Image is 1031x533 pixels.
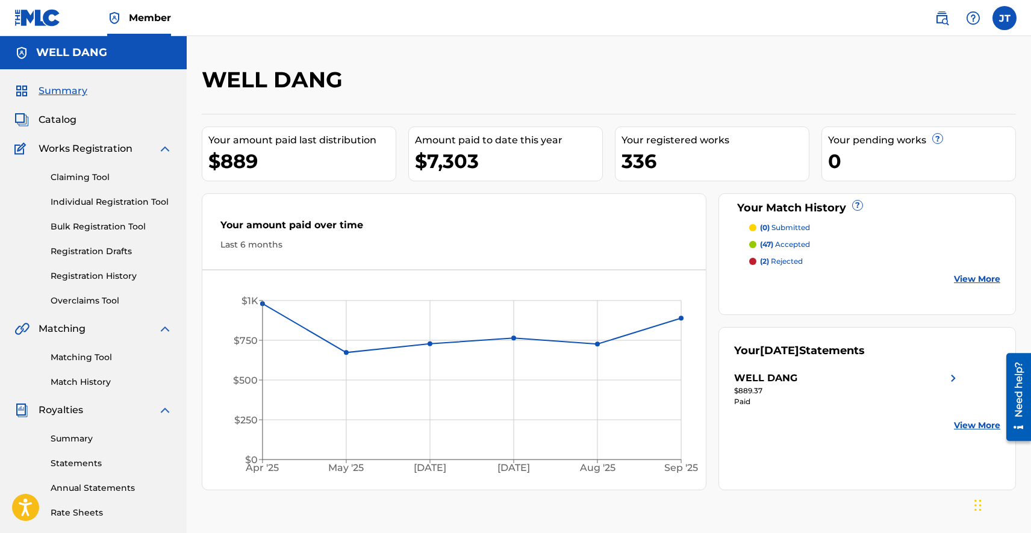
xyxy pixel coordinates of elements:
[51,196,172,208] a: Individual Registration Tool
[665,463,699,474] tspan: Sep '25
[961,6,985,30] div: Help
[245,463,279,474] tspan: Apr '25
[414,463,446,474] tspan: [DATE]
[734,371,961,407] a: WELL DANGright chevron icon$889.37Paid
[971,475,1031,533] iframe: Chat Widget
[220,238,688,251] div: Last 6 months
[930,6,954,30] a: Public Search
[36,46,107,60] h5: WELL DANG
[760,222,810,233] p: submitted
[749,222,1001,233] a: (0) submitted
[946,371,961,385] img: right chevron icon
[734,343,865,359] div: Your Statements
[760,256,803,267] p: rejected
[933,134,942,143] span: ?
[129,11,171,25] span: Member
[760,223,770,232] span: (0)
[208,133,396,148] div: Your amount paid last distribution
[234,414,258,426] tspan: $250
[39,403,83,417] span: Royalties
[14,9,61,26] img: MLC Logo
[51,457,172,470] a: Statements
[749,239,1001,250] a: (47) accepted
[158,403,172,417] img: expand
[621,133,809,148] div: Your registered works
[14,84,29,98] img: Summary
[51,270,172,282] a: Registration History
[621,148,809,175] div: 336
[158,142,172,156] img: expand
[415,133,602,148] div: Amount paid to date this year
[954,273,1000,285] a: View More
[245,454,258,466] tspan: $0
[734,385,961,396] div: $889.37
[997,349,1031,446] iframe: Resource Center
[14,142,30,156] img: Works Registration
[14,113,29,127] img: Catalog
[760,257,769,266] span: (2)
[828,133,1015,148] div: Your pending works
[760,239,810,250] p: accepted
[329,463,364,474] tspan: May '25
[234,335,258,346] tspan: $750
[760,240,773,249] span: (47)
[220,218,688,238] div: Your amount paid over time
[992,6,1017,30] div: User Menu
[51,507,172,519] a: Rate Sheets
[954,419,1000,432] a: View More
[14,403,29,417] img: Royalties
[39,322,86,336] span: Matching
[241,295,258,307] tspan: $1K
[734,371,797,385] div: WELL DANG
[14,322,30,336] img: Matching
[14,84,87,98] a: SummarySummary
[14,113,76,127] a: CatalogCatalog
[974,487,982,523] div: Drag
[51,432,172,445] a: Summary
[497,463,530,474] tspan: [DATE]
[208,148,396,175] div: $889
[935,11,949,25] img: search
[966,11,980,25] img: help
[51,295,172,307] a: Overclaims Tool
[202,66,349,93] h2: WELL DANG
[415,148,602,175] div: $7,303
[51,245,172,258] a: Registration Drafts
[39,113,76,127] span: Catalog
[734,396,961,407] div: Paid
[158,322,172,336] img: expand
[51,220,172,233] a: Bulk Registration Tool
[828,148,1015,175] div: 0
[14,46,29,60] img: Accounts
[51,351,172,364] a: Matching Tool
[39,142,132,156] span: Works Registration
[51,171,172,184] a: Claiming Tool
[853,201,862,210] span: ?
[734,200,1001,216] div: Your Match History
[579,463,615,474] tspan: Aug '25
[760,344,799,357] span: [DATE]
[39,84,87,98] span: Summary
[107,11,122,25] img: Top Rightsholder
[233,375,258,386] tspan: $500
[51,482,172,494] a: Annual Statements
[749,256,1001,267] a: (2) rejected
[51,376,172,388] a: Match History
